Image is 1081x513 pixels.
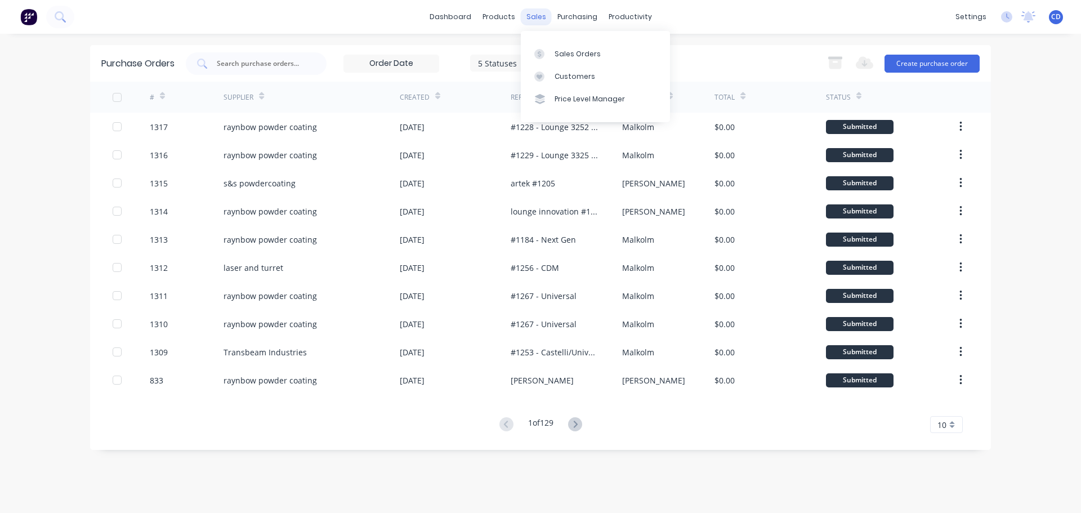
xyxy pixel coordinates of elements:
div: 1310 [150,318,168,330]
div: Malkolm [622,234,654,246]
div: Sales Orders [555,49,601,59]
div: #1267 - Universal [511,318,577,330]
div: raynbow powder coating [224,290,317,302]
div: Customers [555,72,595,82]
a: Sales Orders [521,42,670,65]
div: Total [714,92,735,102]
div: raynbow powder coating [224,149,317,161]
div: 1311 [150,290,168,302]
div: Submitted [826,176,894,190]
div: 5 Statuses [478,57,559,69]
span: CD [1051,12,1061,22]
div: Status [826,92,851,102]
div: artek #1205 [511,177,555,189]
div: 1316 [150,149,168,161]
a: dashboard [424,8,477,25]
div: 833 [150,374,163,386]
div: Submitted [826,317,894,331]
div: products [477,8,521,25]
input: Order Date [344,55,439,72]
div: [DATE] [400,149,425,161]
div: Submitted [826,204,894,218]
div: Malkolm [622,318,654,330]
div: 1309 [150,346,168,358]
div: [DATE] [400,262,425,274]
div: Created [400,92,430,102]
div: Submitted [826,233,894,247]
div: 1317 [150,121,168,133]
div: Submitted [826,289,894,303]
div: settings [950,8,992,25]
div: raynbow powder coating [224,121,317,133]
div: Price Level Manager [555,94,625,104]
div: Malkolm [622,121,654,133]
div: [DATE] [400,346,425,358]
div: Malkolm [622,346,654,358]
div: $0.00 [714,234,735,246]
div: Submitted [826,148,894,162]
div: Submitted [826,373,894,387]
div: [DATE] [400,374,425,386]
div: [PERSON_NAME] [622,206,685,217]
div: Reference [511,92,547,102]
div: $0.00 [714,149,735,161]
div: 1314 [150,206,168,217]
div: #1253 - Castelli/Universal [511,346,599,358]
div: [DATE] [400,177,425,189]
div: Malkolm [622,290,654,302]
div: $0.00 [714,318,735,330]
div: $0.00 [714,206,735,217]
div: # [150,92,154,102]
div: Submitted [826,120,894,134]
div: [PERSON_NAME] [622,177,685,189]
div: Supplier [224,92,253,102]
div: $0.00 [714,262,735,274]
div: 1313 [150,234,168,246]
div: raynbow powder coating [224,234,317,246]
div: [PERSON_NAME] [511,374,574,386]
div: [DATE] [400,234,425,246]
div: raynbow powder coating [224,318,317,330]
div: productivity [603,8,658,25]
div: lounge innovation #1229 [511,206,599,217]
div: $0.00 [714,290,735,302]
input: Search purchase orders... [216,58,309,69]
div: $0.00 [714,346,735,358]
div: #1228 - Lounge 3252 URGENT [511,121,599,133]
div: purchasing [552,8,603,25]
div: $0.00 [714,121,735,133]
div: Submitted [826,261,894,275]
div: [PERSON_NAME] [622,374,685,386]
div: 1315 [150,177,168,189]
div: #1184 - Next Gen [511,234,576,246]
div: [DATE] [400,121,425,133]
div: [DATE] [400,206,425,217]
div: s&s powdercoating [224,177,296,189]
div: #1256 - CDM [511,262,559,274]
div: $0.00 [714,177,735,189]
div: 1312 [150,262,168,274]
button: Create purchase order [885,55,980,73]
div: 1 of 129 [528,417,553,433]
img: Factory [20,8,37,25]
div: laser and turret [224,262,283,274]
div: Submitted [826,345,894,359]
div: [DATE] [400,318,425,330]
div: Purchase Orders [101,57,175,70]
a: Price Level Manager [521,88,670,110]
div: [DATE] [400,290,425,302]
div: #1229 - Lounge 3325 URGENT [511,149,599,161]
div: $0.00 [714,374,735,386]
div: Malkolm [622,262,654,274]
div: Transbeam Industries [224,346,307,358]
div: sales [521,8,552,25]
div: raynbow powder coating [224,374,317,386]
span: 10 [937,419,946,431]
div: Malkolm [622,149,654,161]
div: #1267 - Universal [511,290,577,302]
a: Customers [521,65,670,88]
div: raynbow powder coating [224,206,317,217]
